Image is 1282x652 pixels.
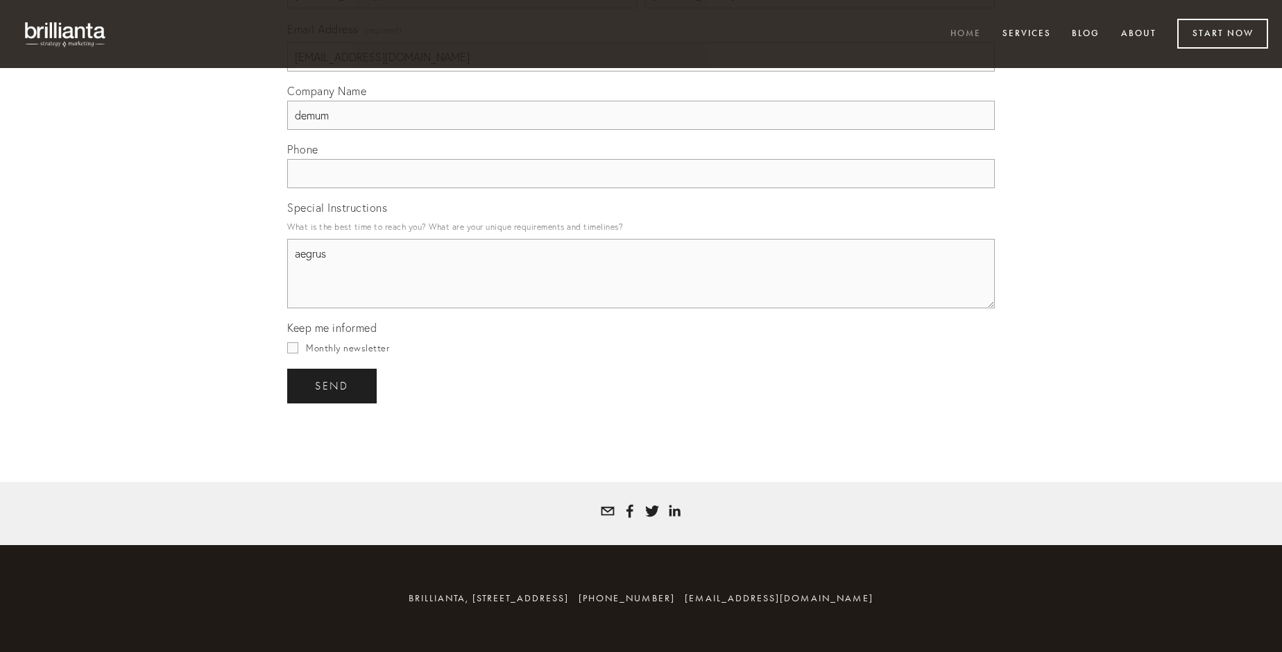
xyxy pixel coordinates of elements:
button: sendsend [287,369,377,403]
span: Special Instructions [287,201,387,215]
a: Blog [1063,23,1109,46]
a: Start Now [1177,19,1268,49]
a: Services [993,23,1060,46]
img: brillianta - research, strategy, marketing [14,14,118,54]
span: Phone [287,142,318,156]
textarea: aegrus [287,239,995,308]
a: Home [941,23,990,46]
span: Company Name [287,84,366,98]
a: [EMAIL_ADDRESS][DOMAIN_NAME] [685,592,873,604]
span: send [315,380,349,392]
a: tatyana@brillianta.com [601,504,615,518]
input: Monthly newsletter [287,342,298,353]
p: What is the best time to reach you? What are your unique requirements and timelines? [287,217,995,236]
a: Tatyana White [645,504,659,518]
span: brillianta, [STREET_ADDRESS] [409,592,569,604]
span: Keep me informed [287,321,377,335]
span: [PHONE_NUMBER] [579,592,675,604]
span: Monthly newsletter [306,342,389,353]
a: Tatyana White [667,504,681,518]
a: About [1112,23,1165,46]
a: Tatyana Bolotnikov White [623,504,637,518]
